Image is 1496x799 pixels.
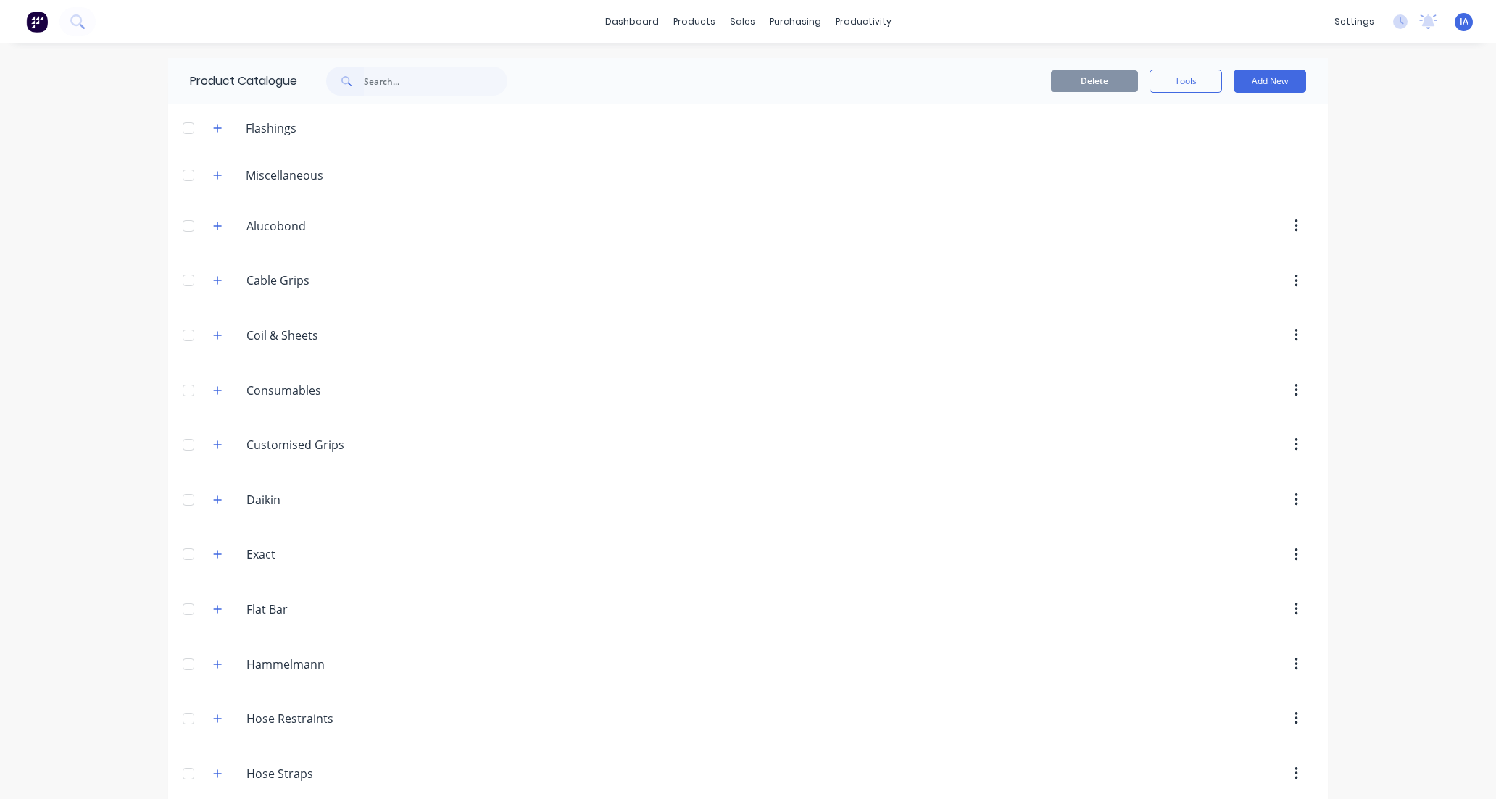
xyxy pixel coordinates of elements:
div: settings [1327,11,1381,33]
a: dashboard [598,11,666,33]
div: purchasing [762,11,828,33]
div: products [666,11,723,33]
input: Enter category name [246,382,418,399]
input: Enter category name [246,710,418,727]
input: Enter category name [246,765,418,782]
div: Miscellaneous [234,167,335,184]
input: Enter category name [246,272,418,289]
div: sales [723,11,762,33]
div: Product Catalogue [168,58,297,104]
input: Enter category name [246,601,418,618]
button: Delete [1051,70,1138,92]
input: Enter category name [246,545,418,563]
button: Add New [1234,70,1306,93]
input: Enter category name [246,656,418,673]
input: Enter category name [246,491,418,509]
button: Tools [1150,70,1222,93]
img: Factory [26,11,48,33]
input: Enter category name [246,217,418,235]
div: Flashings [234,120,308,137]
input: Enter category name [246,436,418,453]
span: IA [1460,15,1468,28]
input: Enter category name [246,327,418,344]
input: Search... [364,67,507,96]
div: productivity [828,11,899,33]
